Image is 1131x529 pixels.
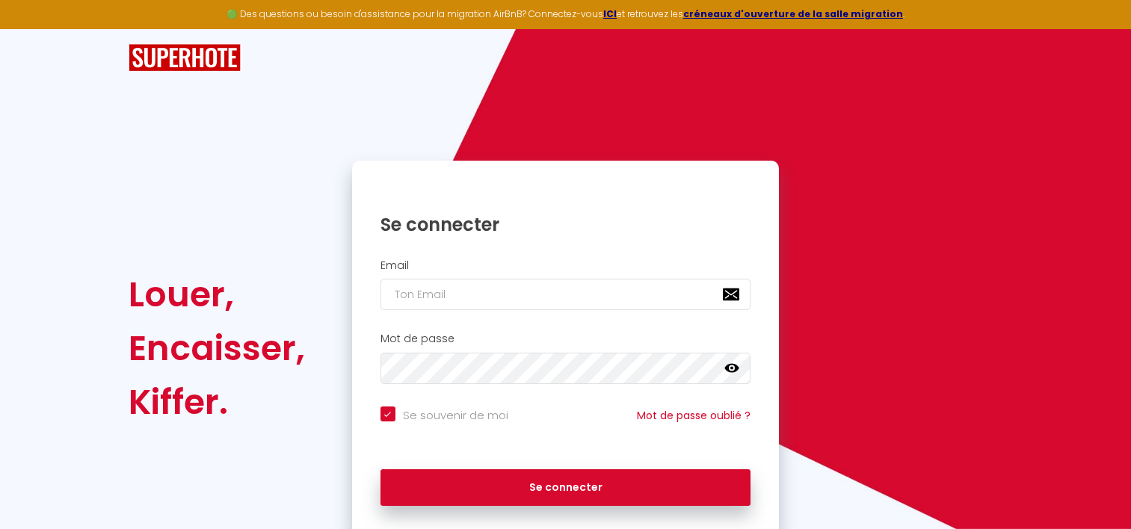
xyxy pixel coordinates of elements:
h1: Se connecter [380,213,751,236]
h2: Email [380,259,751,272]
a: créneaux d'ouverture de la salle migration [683,7,903,20]
a: ICI [603,7,617,20]
h2: Mot de passe [380,332,751,345]
input: Ton Email [380,279,751,310]
div: Louer, [129,267,305,321]
div: Encaisser, [129,321,305,375]
div: Kiffer. [129,375,305,429]
a: Mot de passe oublié ? [637,408,751,423]
button: Se connecter [380,469,751,507]
img: SuperHote logo [129,44,241,72]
